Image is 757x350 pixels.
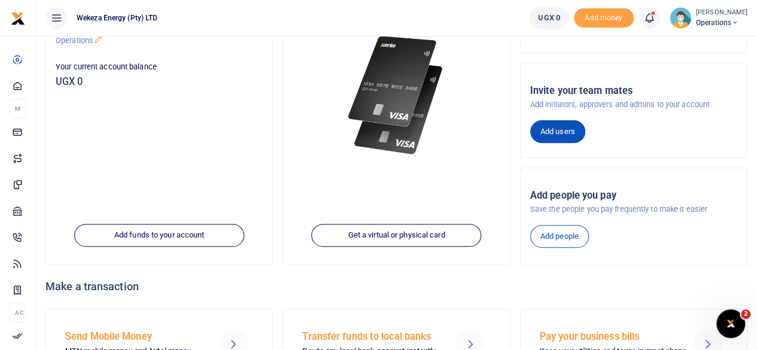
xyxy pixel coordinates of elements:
[530,203,737,215] p: Save the people you pay frequently to make it easier
[696,17,747,28] span: Operations
[524,7,574,29] li: Wallet ballance
[72,13,162,23] span: Wekeza Energy (Pty) LTD
[10,303,26,322] li: Ac
[65,331,204,343] h5: Send Mobile Money
[530,225,589,248] a: Add people
[530,120,585,143] a: Add users
[56,61,263,73] p: Your current account balance
[538,12,560,24] span: UGX 0
[716,309,745,338] iframe: Intercom live chat
[741,309,750,319] span: 2
[530,190,737,202] h5: Add people you pay
[574,13,634,22] a: Add money
[56,76,263,88] h5: UGX 0
[45,280,747,293] h4: Make a transaction
[11,13,25,22] a: logo-small logo-large logo-large
[11,11,25,26] img: logo-small
[530,99,737,111] p: Add initiators, approvers and admins to your account
[302,331,441,343] h5: Transfer funds to local banks
[74,224,244,247] a: Add funds to your account
[312,224,482,247] a: Get a virtual or physical card
[56,35,263,47] p: Operations
[574,8,634,28] span: Add money
[574,8,634,28] li: Toup your wallet
[670,7,691,29] img: profile-user
[10,99,26,118] li: M
[540,331,679,343] h5: Pay your business bills
[696,8,747,18] small: [PERSON_NAME]
[529,7,569,29] a: UGX 0
[670,7,747,29] a: profile-user [PERSON_NAME] Operations
[345,29,448,162] img: xente-_physical_cards.png
[530,85,737,97] h5: Invite your team mates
